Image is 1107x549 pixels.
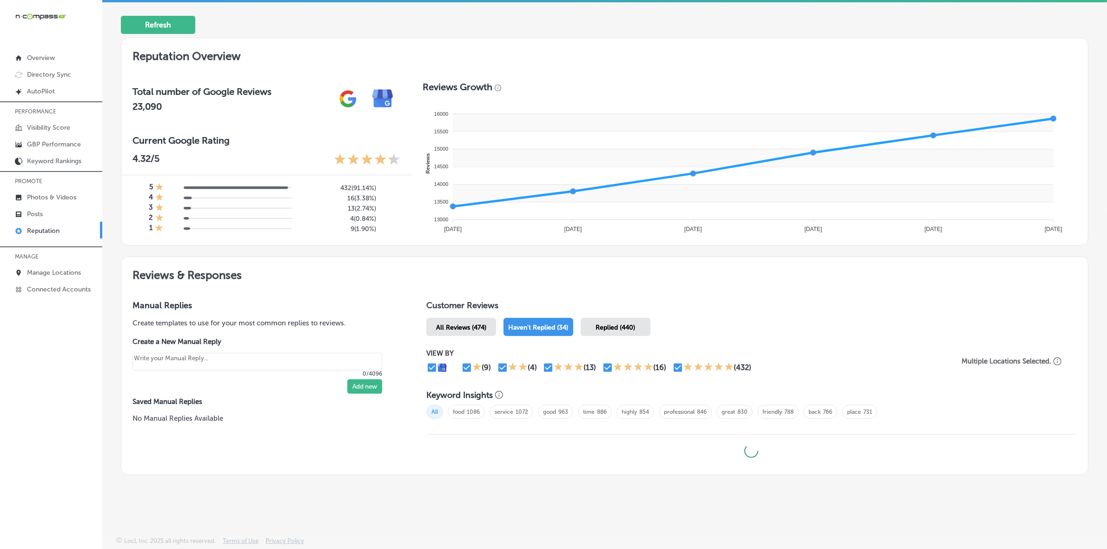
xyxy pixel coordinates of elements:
p: Multiple Locations Selected. [961,357,1051,365]
p: Directory Sync [27,71,71,79]
textarea: Create your Quick Reply [133,353,382,371]
a: back [809,409,821,415]
p: AutoPilot [27,87,55,95]
a: 766 [823,409,832,415]
tspan: [DATE] [924,226,942,232]
div: 5 Stars [683,362,734,373]
h2: Reputation Overview [121,38,1088,70]
p: 4.32 /5 [133,153,159,167]
a: 854 [639,409,649,415]
div: 4.32 Stars [334,153,400,167]
a: service [495,409,513,415]
h5: 4 ( 0.84% ) [299,215,376,223]
a: 846 [697,409,707,415]
div: 3 Stars [554,362,583,373]
h5: 432 ( 91.14% ) [299,184,376,192]
p: Posts [27,210,43,218]
img: 660ab0bf-5cc7-4cb8-ba1c-48b5ae0f18e60NCTV_CLogo_TV_Black_-500x88.png [15,12,66,21]
tspan: 13500 [434,199,448,205]
h2: 23,090 [133,101,272,112]
div: (9) [482,363,491,372]
div: 1 Star [155,224,163,234]
p: Photos & Videos [27,193,76,201]
h4: 3 [149,203,153,213]
h3: Current Google Rating [133,135,400,146]
div: (4) [528,363,537,372]
div: 1 Star [155,213,164,224]
p: Manage Locations [27,269,81,277]
label: Saved Manual Replies [133,397,397,406]
a: highly [622,409,637,415]
div: 1 Star [155,193,164,203]
a: 963 [558,409,568,415]
div: 1 Star [472,362,482,373]
tspan: 15000 [434,146,448,152]
tspan: [DATE] [684,226,702,232]
h5: 13 ( 2.74% ) [299,205,376,212]
h4: 4 [149,193,153,203]
h3: Reviews Growth [423,81,492,93]
div: 2 Stars [508,362,528,373]
label: Create a New Manual Reply [133,337,382,346]
text: Reviews [424,153,430,174]
h2: Reviews & Responses [121,257,1088,289]
tspan: 14500 [434,164,448,170]
h5: 16 ( 3.38% ) [299,194,376,202]
a: 788 [784,409,794,415]
span: Replied (440) [596,324,635,331]
span: All [426,405,443,419]
tspan: 14000 [434,182,448,187]
button: Add new [347,379,382,394]
p: Keyword Rankings [27,157,81,165]
a: good [543,409,556,415]
tspan: [DATE] [564,226,582,232]
h3: Keyword Insights [426,390,493,400]
p: Reputation [27,227,60,235]
p: Locl, Inc. 2025 all rights reserved. [124,537,216,544]
div: 1 Star [155,203,164,213]
a: professional [664,409,695,415]
tspan: 13000 [434,217,448,222]
img: e7ababfa220611ac49bdb491a11684a6.png [365,81,400,116]
h1: Customer Reviews [426,300,1077,314]
p: No Manual Replies Available [133,413,397,423]
span: All Reviews (474) [436,324,486,331]
a: 731 [863,409,872,415]
a: 886 [597,409,607,415]
h4: 2 [149,213,153,224]
p: VIEW BY [426,349,947,357]
tspan: [DATE] [1045,226,1062,232]
a: place [847,409,861,415]
a: 1072 [516,409,528,415]
h3: Manual Replies [133,300,397,311]
a: friendly [762,409,782,415]
div: 1 Star [155,183,164,193]
p: 0/4096 [133,370,382,377]
a: Privacy Policy [265,537,304,549]
div: 4 Stars [613,362,653,373]
p: Connected Accounts [27,285,91,293]
tspan: 16000 [434,111,448,117]
a: food [453,409,464,415]
button: Refresh [121,16,195,34]
a: time [583,409,595,415]
a: 1086 [467,409,480,415]
h3: Total number of Google Reviews [133,86,272,97]
p: Visibility Score [27,124,70,132]
div: (16) [653,363,666,372]
img: gPZS+5FD6qPJAAAAABJRU5ErkJggg== [331,81,365,116]
a: Terms of Use [223,537,259,549]
p: GBP Performance [27,140,81,148]
tspan: 15500 [434,129,448,134]
span: Haven't Replied (34) [508,324,568,331]
div: (13) [583,363,596,372]
h5: 9 ( 1.90% ) [299,225,376,233]
div: (432) [734,363,751,372]
p: Create templates to use for your most common replies to reviews. [133,318,397,328]
tspan: [DATE] [804,226,822,232]
p: Overview [27,54,55,62]
a: great [722,409,735,415]
h4: 5 [149,183,153,193]
tspan: [DATE] [444,226,462,232]
a: 830 [737,409,748,415]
